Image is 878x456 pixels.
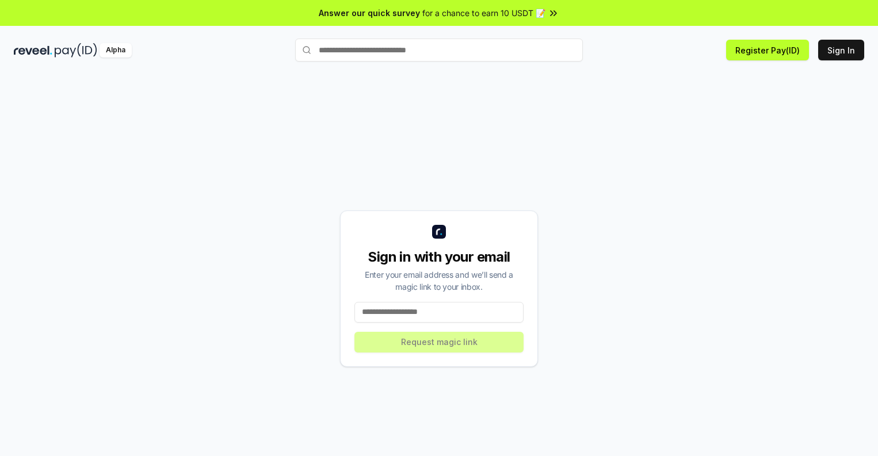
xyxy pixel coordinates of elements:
span: Answer our quick survey [319,7,420,19]
img: pay_id [55,43,97,58]
div: Enter your email address and we’ll send a magic link to your inbox. [354,269,524,293]
div: Alpha [100,43,132,58]
img: reveel_dark [14,43,52,58]
button: Register Pay(ID) [726,40,809,60]
span: for a chance to earn 10 USDT 📝 [422,7,545,19]
button: Sign In [818,40,864,60]
img: logo_small [432,225,446,239]
div: Sign in with your email [354,248,524,266]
